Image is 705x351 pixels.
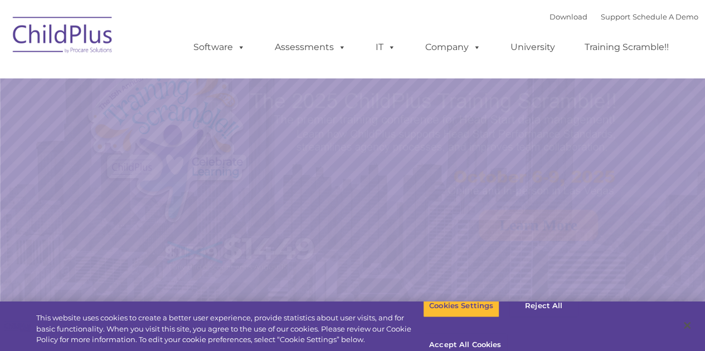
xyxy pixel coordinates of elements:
button: Reject All [509,294,578,318]
a: Download [550,12,587,21]
font: | [550,12,698,21]
button: Close [675,313,699,338]
a: Learn More [479,210,598,241]
a: IT [364,36,407,58]
a: Company [414,36,492,58]
a: University [499,36,566,58]
img: ChildPlus by Procare Solutions [7,9,119,65]
a: Schedule A Demo [633,12,698,21]
a: Software [182,36,256,58]
a: Assessments [264,36,357,58]
div: This website uses cookies to create a better user experience, provide statistics about user visit... [36,313,423,345]
a: Training Scramble!! [573,36,680,58]
a: Support [601,12,630,21]
button: Cookies Settings [423,294,499,318]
